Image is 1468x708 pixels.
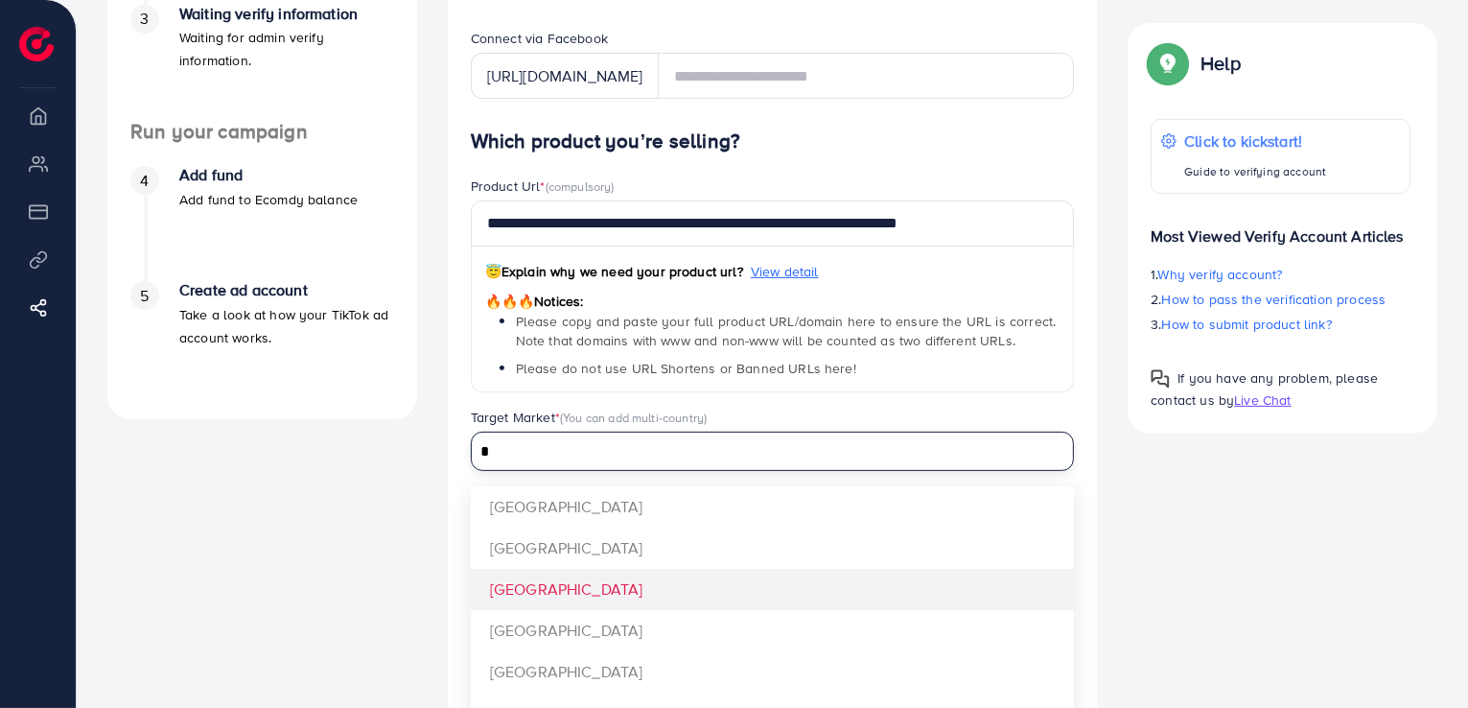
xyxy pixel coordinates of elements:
[485,292,584,311] span: Notices:
[1162,315,1332,334] span: How to submit product link?
[1200,52,1241,75] p: Help
[751,262,819,281] span: View detail
[485,292,534,311] span: 🔥🔥🔥
[179,26,394,72] p: Waiting for admin verify information.
[471,651,1075,693] li: [GEOGRAPHIC_DATA]
[1151,209,1410,248] p: Most Viewed Verify Account Articles
[471,569,1075,610] li: [GEOGRAPHIC_DATA]
[1151,263,1410,286] p: 1.
[107,166,417,281] li: Add fund
[140,285,149,307] span: 5
[546,177,615,195] span: (compulsory)
[179,281,394,299] h4: Create ad account
[474,437,1050,467] input: Search for option
[140,170,149,192] span: 4
[471,177,615,196] label: Product Url
[179,166,358,184] h4: Add fund
[107,5,417,120] li: Waiting verify information
[107,120,417,144] h4: Run your campaign
[19,27,54,61] img: logo
[471,610,1075,651] li: [GEOGRAPHIC_DATA]
[107,281,417,396] li: Create ad account
[471,53,659,99] div: [URL][DOMAIN_NAME]
[471,130,1075,153] h4: Which product you’re selling?
[1386,622,1454,694] iframe: Chat
[516,312,1057,350] span: Please copy and paste your full product URL/domain here to ensure the URL is correct. Note that d...
[1151,288,1410,311] p: 2.
[471,432,1075,471] div: Search for option
[1151,313,1410,336] p: 3.
[485,262,743,281] span: Explain why we need your product url?
[560,409,707,426] span: (You can add multi-country)
[471,528,1075,569] li: [GEOGRAPHIC_DATA]
[1234,390,1291,410] span: Live Chat
[471,408,708,427] label: Target Market
[485,262,501,281] span: 😇
[140,8,149,30] span: 3
[1184,130,1326,153] p: Click to kickstart!
[1158,265,1283,284] span: Why verify account?
[1151,46,1185,81] img: Popup guide
[516,359,856,378] span: Please do not use URL Shortens or Banned URLs here!
[1151,369,1170,389] img: Popup guide
[471,29,608,48] label: Connect via Facebook
[179,5,394,23] h4: Waiting verify information
[179,188,358,211] p: Add fund to Ecomdy balance
[1162,290,1386,309] span: How to pass the verification process
[1151,368,1378,410] span: If you have any problem, please contact us by
[471,486,1075,528] li: [GEOGRAPHIC_DATA]
[1184,160,1326,183] p: Guide to verifying account
[179,303,394,349] p: Take a look at how your TikTok ad account works.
